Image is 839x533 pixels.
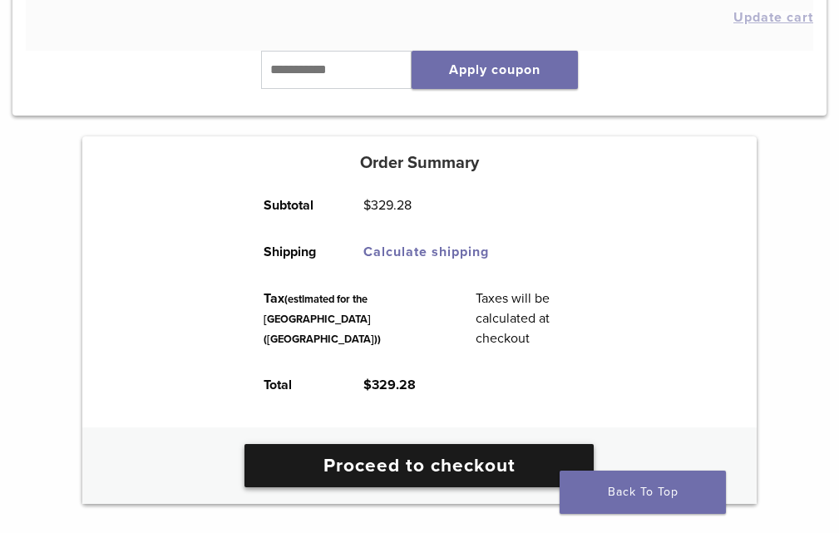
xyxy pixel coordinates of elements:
[363,244,489,260] a: Calculate shipping
[244,182,344,229] th: Subtotal
[363,377,372,393] span: $
[244,362,344,408] th: Total
[363,377,416,393] bdi: 329.28
[457,275,595,362] td: Taxes will be calculated at checkout
[560,471,726,514] a: Back To Top
[363,197,412,214] bdi: 329.28
[244,444,594,487] a: Proceed to checkout
[244,229,344,275] th: Shipping
[244,275,457,362] th: Tax
[412,51,578,89] button: Apply coupon
[264,293,381,346] small: (estimated for the [GEOGRAPHIC_DATA] ([GEOGRAPHIC_DATA]))
[363,197,371,214] span: $
[82,153,757,173] h5: Order Summary
[733,11,813,24] button: Update cart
